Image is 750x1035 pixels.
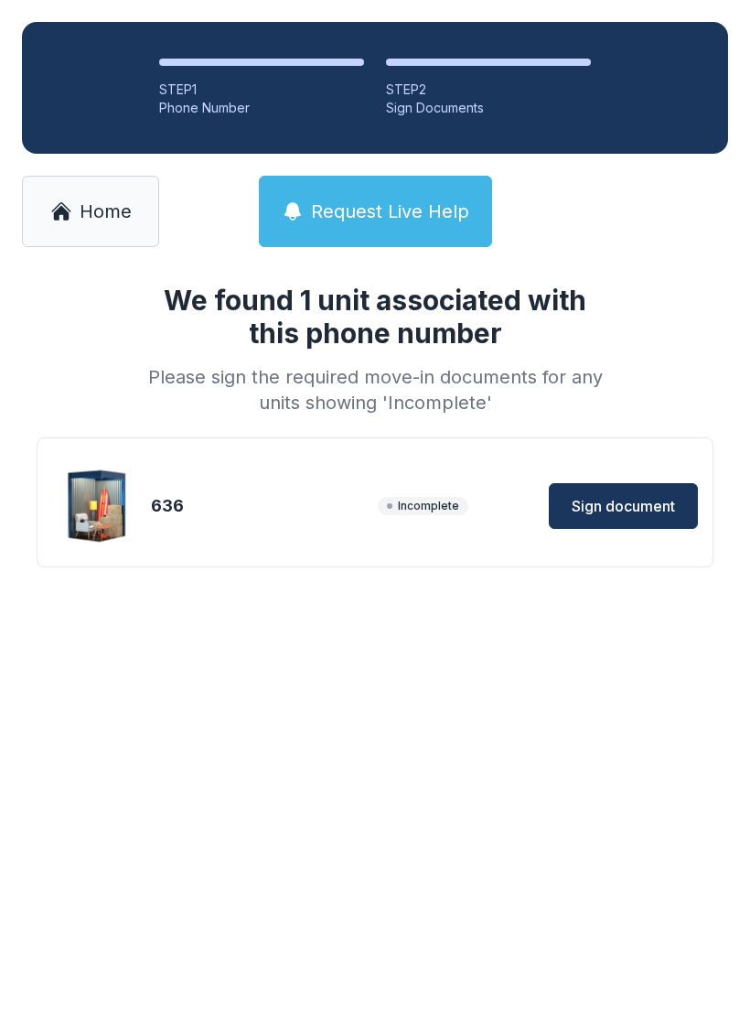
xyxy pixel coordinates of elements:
span: Home [80,199,132,224]
div: STEP 2 [386,81,591,99]
h1: We found 1 unit associated with this phone number [141,284,609,350]
div: STEP 1 [159,81,364,99]
div: Please sign the required move-in documents for any units showing 'Incomplete' [141,364,609,415]
div: Phone Number [159,99,364,117]
span: Sign document [572,495,675,517]
span: Request Live Help [311,199,469,224]
span: Incomplete [378,497,468,515]
div: 636 [151,493,370,519]
div: Sign Documents [386,99,591,117]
